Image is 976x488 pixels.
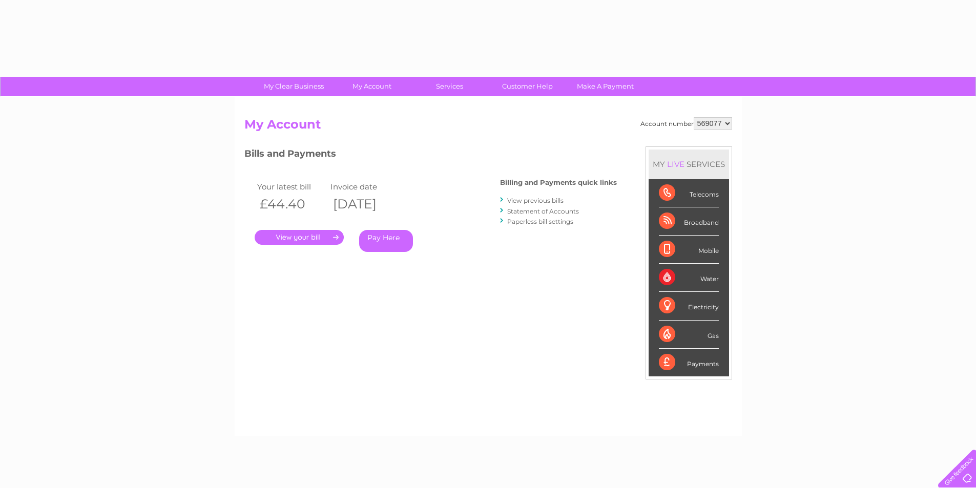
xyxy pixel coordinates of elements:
a: Paperless bill settings [507,218,573,225]
div: LIVE [665,159,687,169]
div: Electricity [659,292,719,320]
th: [DATE] [328,194,402,215]
a: View previous bills [507,197,564,204]
a: . [255,230,344,245]
a: My Account [329,77,414,96]
a: Statement of Accounts [507,207,579,215]
h3: Bills and Payments [244,146,617,164]
a: Services [407,77,492,96]
a: Make A Payment [563,77,648,96]
h2: My Account [244,117,732,137]
div: Water [659,264,719,292]
div: Broadband [659,207,719,236]
div: Payments [659,349,719,376]
th: £44.40 [255,194,328,215]
div: MY SERVICES [649,150,729,179]
div: Telecoms [659,179,719,207]
div: Gas [659,321,719,349]
a: Pay Here [359,230,413,252]
td: Invoice date [328,180,402,194]
h4: Billing and Payments quick links [500,179,617,186]
a: My Clear Business [252,77,336,96]
div: Account number [640,117,732,130]
td: Your latest bill [255,180,328,194]
div: Mobile [659,236,719,264]
a: Customer Help [485,77,570,96]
